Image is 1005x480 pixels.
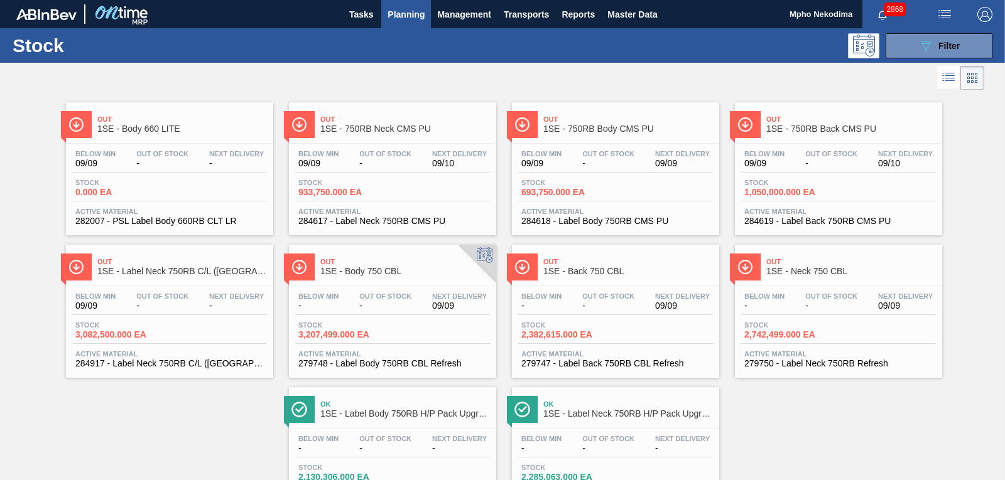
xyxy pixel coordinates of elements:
span: Active Material [521,208,710,215]
span: 2868 [884,3,906,16]
span: Next Delivery [432,150,487,157]
span: - [209,301,264,311]
span: Next Delivery [655,435,710,442]
span: 1SE - 750RB Neck CMS PU [320,124,490,134]
a: ÍconeOut1SE - 750RB Neck CMS PUBelow Min09/09Out Of Stock-Next Delivery09/10Stock933,750.000 EAAc... [280,93,503,235]
span: Out [543,258,713,265]
span: 2,382,615.000 EA [521,330,609,339]
span: Below Min [298,150,339,157]
span: 284619 - Label Back 750RB CMS PU [744,216,933,226]
span: Active Material [75,208,264,215]
span: Out Of Stock [582,150,634,157]
span: Out Of Stock [582,292,634,300]
img: Ícone [291,117,307,132]
span: 09/09 [655,159,710,168]
img: Ícone [291,259,307,275]
img: Ícone [514,402,530,417]
span: - [582,159,634,168]
span: Stock [75,321,163,329]
span: Out Of Stock [359,435,411,442]
span: 09/09 [655,301,710,311]
span: Active Material [744,208,933,215]
span: Out Of Stock [805,292,857,300]
span: - [805,159,857,168]
span: Active Material [75,350,264,358]
span: Below Min [521,435,562,442]
span: - [805,301,857,311]
span: Below Min [521,150,562,157]
span: - [136,159,188,168]
span: 933,750.000 EA [298,188,386,197]
span: Stock [744,321,832,329]
span: 284617 - Label Neck 750RB CMS PU [298,216,487,226]
button: Filter [886,33,992,58]
span: - [298,444,339,453]
span: 282007 - PSL Label Body 660RB CLT LR [75,216,264,226]
span: Below Min [75,150,116,157]
span: Active Material [744,350,933,358]
span: Below Min [298,292,339,300]
span: - [359,159,411,168]
span: Below Min [744,292,785,300]
span: 09/09 [432,301,487,311]
span: Stock [298,321,386,329]
span: Management [437,7,491,22]
span: - [582,444,634,453]
span: - [359,444,411,453]
h1: Stock [13,38,195,53]
div: Programming: no user selected [848,33,879,58]
span: - [359,301,411,311]
span: Next Delivery [209,150,264,157]
a: ÍconeOut1SE - Back 750 CBLBelow Min-Out Of Stock-Next Delivery09/09Stock2,382,615.000 EAActive Ma... [503,235,725,378]
a: ÍconeOut1SE - Neck 750 CBLBelow Min-Out Of Stock-Next Delivery09/09Stock2,742,499.000 EAActive Ma... [725,235,948,378]
img: userActions [937,7,952,22]
span: 1,050,000.000 EA [744,188,832,197]
span: 1SE - Back 750 CBL [543,267,713,276]
span: Out Of Stock [805,150,857,157]
img: Ícone [514,259,530,275]
span: 1SE - 750RB Body CMS PU [543,124,713,134]
span: Stock [744,179,832,186]
span: Active Material [521,350,710,358]
span: Active Material [298,350,487,358]
span: Tasks [347,7,375,22]
span: Below Min [744,150,785,157]
span: 279750 - Label Neck 750RB Refresh [744,359,933,368]
span: - [298,301,339,311]
span: 284618 - Label Body 750RB CMS PU [521,216,710,226]
img: Logout [977,7,992,22]
span: 3,082,500.000 EA [75,330,163,339]
span: 279748 - Label Body 750RB CBL Refresh [298,359,487,368]
img: Ícone [514,117,530,132]
span: - [582,301,634,311]
span: 09/09 [878,301,933,311]
span: Below Min [298,435,339,442]
span: Stock [75,179,163,186]
span: 279747 - Label Back 750RB CBL Refresh [521,359,710,368]
span: Out [97,115,267,123]
a: ÍconeOut1SE - Body 660 LITEBelow Min09/09Out Of Stock-Next Delivery-Stock0.000 EAActive Material2... [57,93,280,235]
span: Ok [320,400,490,408]
span: Master Data [607,7,657,22]
span: Out [320,115,490,123]
img: Ícone [68,259,84,275]
span: 09/09 [298,159,339,168]
span: Next Delivery [878,150,933,157]
span: Out Of Stock [136,150,188,157]
button: Notifications [862,6,903,23]
span: Next Delivery [209,292,264,300]
div: Card Vision [960,66,984,90]
span: 1SE - Body 750 CBL [320,267,490,276]
span: 1SE - Label Neck 750RB H/P Pack Upgrade [543,409,713,419]
span: 284917 - Label Neck 750RB C/L (Hogwarts) [75,359,264,368]
span: - [744,301,785,311]
span: Next Delivery [432,292,487,300]
a: ÍconeOut1SE - Label Neck 750RB C/L ([GEOGRAPHIC_DATA])Below Min09/09Out Of Stock-Next Delivery-St... [57,235,280,378]
span: Active Material [298,208,487,215]
span: 1SE - Neck 750 CBL [766,267,936,276]
img: Ícone [737,259,753,275]
img: Ícone [737,117,753,132]
span: 1SE - Label Body 750RB H/P Pack Upgrade [320,409,490,419]
span: 09/09 [521,159,562,168]
span: Stock [298,179,386,186]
